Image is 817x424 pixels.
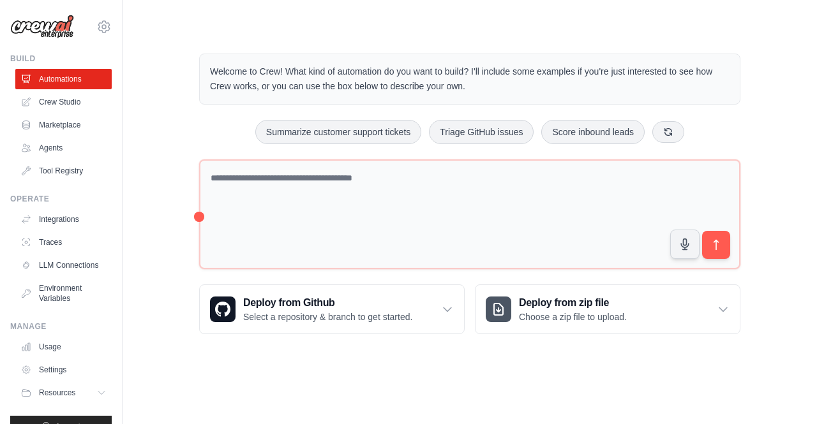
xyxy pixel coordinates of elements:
[15,383,112,403] button: Resources
[10,15,74,39] img: Logo
[429,120,534,144] button: Triage GitHub issues
[778,307,788,317] button: Close walkthrough
[573,346,771,388] p: Describe the automation you want to build, select an example option, or use the microphone to spe...
[541,120,645,144] button: Score inbound leads
[255,120,421,144] button: Summarize customer support tickets
[10,194,112,204] div: Operate
[243,311,412,323] p: Select a repository & branch to get started.
[15,232,112,252] a: Traces
[15,92,112,112] a: Crew Studio
[39,388,75,398] span: Resources
[519,295,627,311] h3: Deploy from zip file
[10,321,112,332] div: Manage
[210,64,730,94] p: Welcome to Crew! What kind of automation do you want to build? I'll include some examples if you'...
[15,337,112,357] a: Usage
[15,138,112,158] a: Agents
[15,115,112,135] a: Marketplace
[15,255,112,275] a: LLM Connections
[583,310,609,319] span: Step 1
[15,161,112,181] a: Tool Registry
[10,54,112,64] div: Build
[573,324,771,341] h3: Create an automation
[243,295,412,311] h3: Deploy from Github
[15,209,112,230] a: Integrations
[15,278,112,309] a: Environment Variables
[15,69,112,89] a: Automations
[15,360,112,380] a: Settings
[519,311,627,323] p: Choose a zip file to upload.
